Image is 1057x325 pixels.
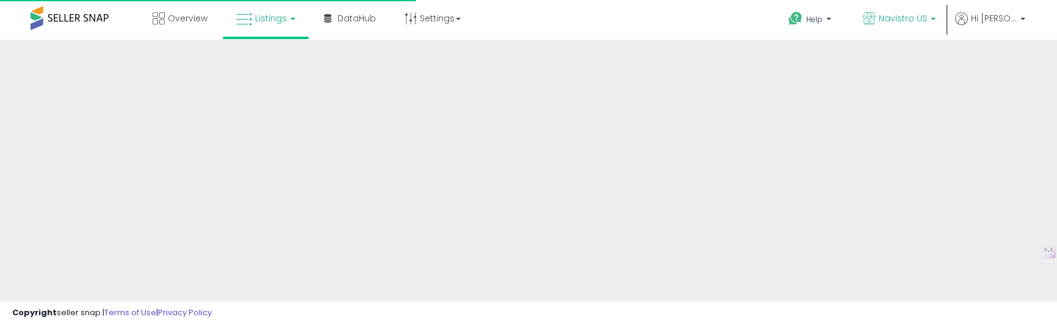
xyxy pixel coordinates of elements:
[12,307,57,318] strong: Copyright
[104,307,156,318] a: Terms of Use
[806,14,823,24] span: Help
[779,2,843,40] a: Help
[12,307,212,319] div: seller snap | |
[971,12,1017,24] span: Hi [PERSON_NAME]
[255,12,287,24] span: Listings
[788,11,803,26] i: Get Help
[158,307,212,318] a: Privacy Policy
[337,12,376,24] span: DataHub
[879,12,927,24] span: Navistro US
[168,12,207,24] span: Overview
[955,12,1025,40] a: Hi [PERSON_NAME]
